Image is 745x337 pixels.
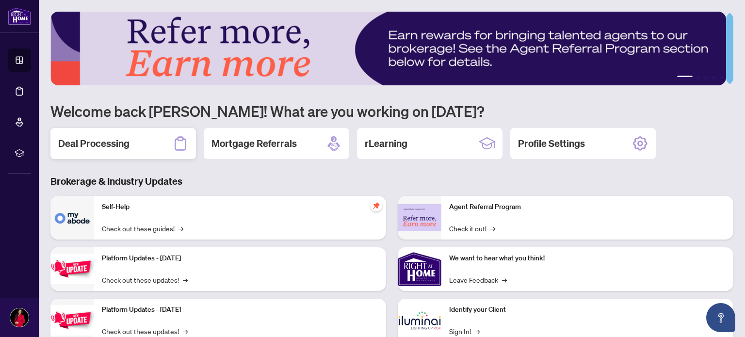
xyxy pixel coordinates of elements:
[677,76,693,80] button: 1
[712,76,716,80] button: 4
[102,305,378,315] p: Platform Updates - [DATE]
[490,223,495,234] span: →
[58,137,130,150] h2: Deal Processing
[10,308,29,327] img: Profile Icon
[183,326,188,337] span: →
[50,175,733,188] h3: Brokerage & Industry Updates
[178,223,183,234] span: →
[398,247,441,291] img: We want to hear what you think!
[398,204,441,231] img: Agent Referral Program
[365,137,407,150] h2: rLearning
[502,274,507,285] span: →
[102,253,378,264] p: Platform Updates - [DATE]
[102,223,183,234] a: Check out these guides!→
[696,76,700,80] button: 2
[449,223,495,234] a: Check it out!→
[720,76,724,80] button: 5
[371,200,382,211] span: pushpin
[449,202,726,212] p: Agent Referral Program
[50,196,94,240] img: Self-Help
[475,326,480,337] span: →
[50,102,733,120] h1: Welcome back [PERSON_NAME]! What are you working on [DATE]?
[102,326,188,337] a: Check out these updates!→
[50,305,94,336] img: Platform Updates - July 8, 2025
[704,76,708,80] button: 3
[50,12,726,85] img: Slide 0
[8,7,31,25] img: logo
[102,274,188,285] a: Check out these updates!→
[50,254,94,284] img: Platform Updates - July 21, 2025
[102,202,378,212] p: Self-Help
[449,253,726,264] p: We want to hear what you think!
[183,274,188,285] span: →
[449,274,507,285] a: Leave Feedback→
[449,326,480,337] a: Sign In!→
[518,137,585,150] h2: Profile Settings
[211,137,297,150] h2: Mortgage Referrals
[449,305,726,315] p: Identify your Client
[706,303,735,332] button: Open asap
